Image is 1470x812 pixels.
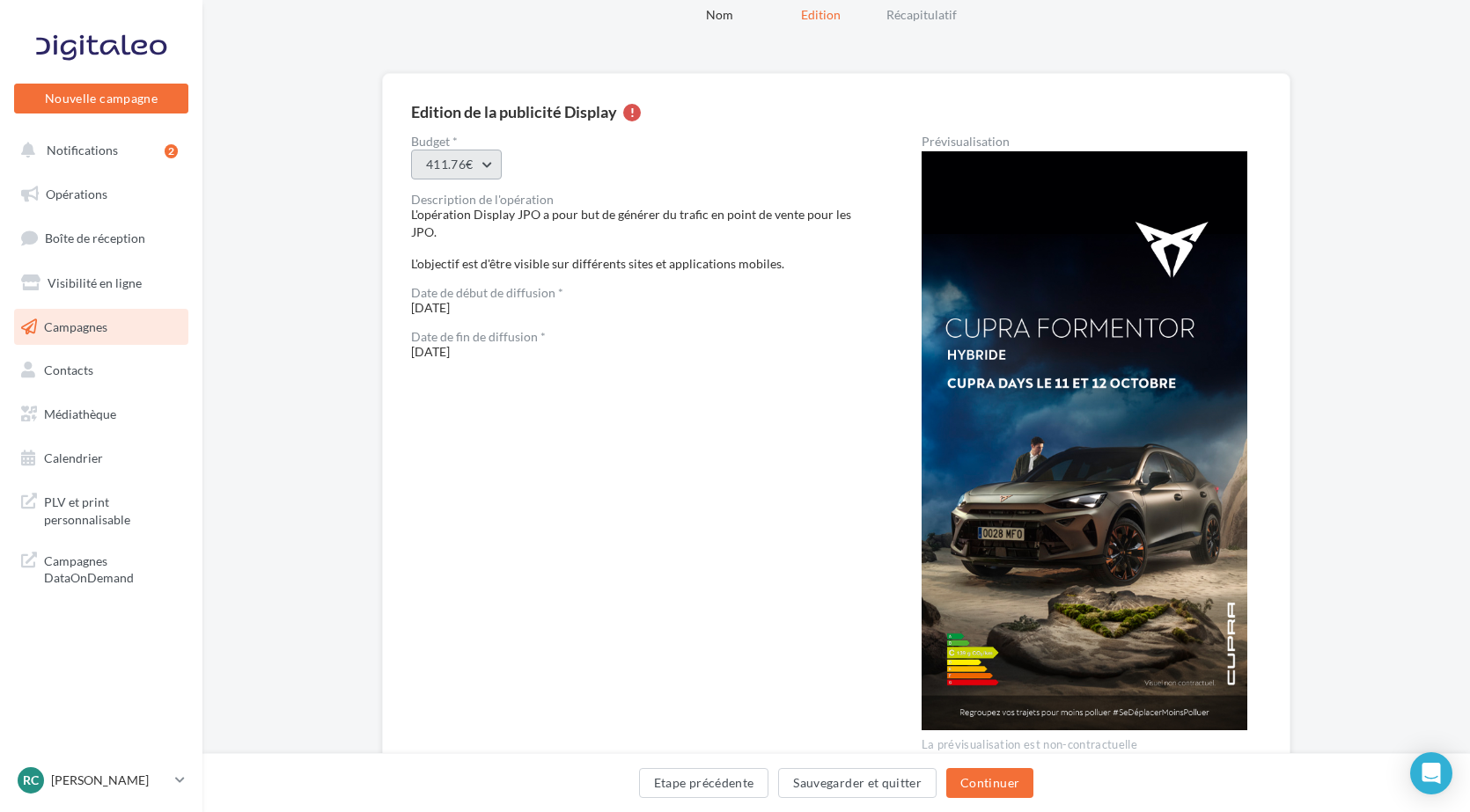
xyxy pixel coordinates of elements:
a: PLV et print personnalisable [11,483,192,535]
div: Open Intercom Messenger [1410,752,1452,794]
a: Campagnes [11,309,192,346]
a: Campagnes DataOnDemand [11,542,192,594]
div: L'opération Display JPO a pour but de générer du trafic en point de vente pour les JPO. [411,206,865,241]
button: Notifications 2 [11,132,185,169]
div: Edition de la publicité Display [411,104,617,120]
div: Nom [663,6,775,24]
div: La prévisualisation est non-contractuelle [922,730,1247,753]
a: Opérations [11,176,192,213]
div: 2 [165,144,178,158]
button: Sauvegarder et quitter [778,768,937,798]
span: Campagnes [44,318,107,333]
span: Boîte de réception [45,230,145,245]
a: Médiathèque [11,396,192,433]
span: [DATE] [411,287,865,315]
button: Nouvelle campagne [14,84,188,113]
span: Calendrier [44,450,103,465]
div: L'objectif est d'être visible sur différents sites et applications mobiles. [411,255,865,273]
div: Date de fin de diffusion * [411,331,865,343]
span: PLV et print personnalisable [44,490,181,528]
div: Prévisualisation [922,135,1261,148]
span: RC [23,772,39,789]
span: Opérations [46,187,107,201]
div: Date de début de diffusion * [411,287,865,299]
span: Contacts [44,362,93,377]
p: [PERSON_NAME] [51,772,168,789]
a: Boîte de réception [11,219,192,257]
span: Notifications [47,143,118,157]
a: Visibilité en ligne [11,265,192,302]
button: Etape précédente [639,768,769,798]
span: Campagnes DataOnDemand [44,549,181,587]
img: display-ads-preview [922,151,1247,730]
div: Récapitulatif [865,6,978,24]
span: [DATE] [411,331,865,359]
div: Edition [764,6,877,24]
button: Continuer [946,768,1033,798]
div: Description de l'opération [411,194,865,206]
button: 411.76€ [411,150,502,179]
span: Médiathèque [44,406,116,421]
a: Calendrier [11,440,192,477]
span: Visibilité en ligne [48,275,142,290]
a: Contacts [11,352,192,389]
label: Budget * [411,135,865,148]
a: RC [PERSON_NAME] [14,764,188,797]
